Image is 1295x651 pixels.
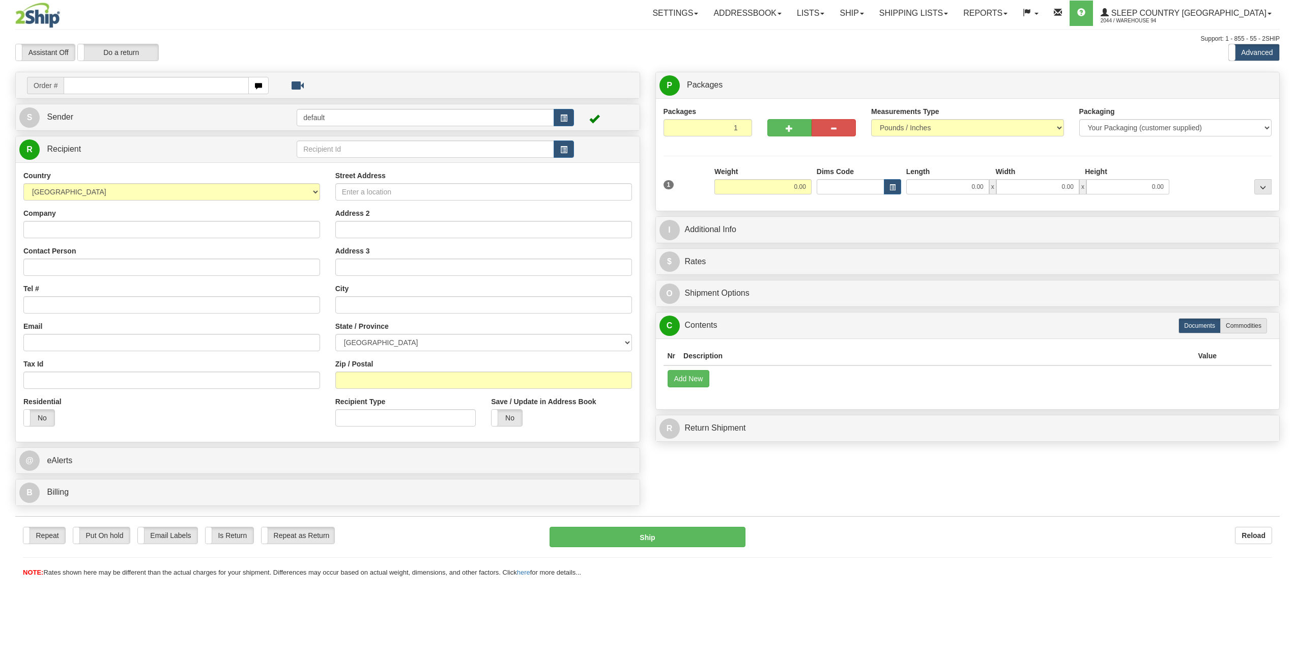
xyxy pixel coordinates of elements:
[335,246,370,256] label: Address 3
[47,145,81,153] span: Recipient
[659,251,680,272] span: $
[1242,531,1265,540] b: Reload
[335,183,632,201] input: Enter a location
[664,106,697,117] label: Packages
[19,482,636,503] a: B Billing
[872,1,956,26] a: Shipping lists
[956,1,1015,26] a: Reports
[668,370,710,387] button: Add New
[15,3,60,28] img: logo2044.jpg
[687,80,723,89] span: Packages
[23,359,43,369] label: Tax Id
[23,246,76,256] label: Contact Person
[335,208,370,218] label: Address 2
[1085,166,1107,177] label: Height
[659,418,680,439] span: R
[23,208,56,218] label: Company
[1178,318,1221,333] label: Documents
[1079,179,1086,194] span: x
[817,166,854,177] label: Dims Code
[664,180,674,189] span: 1
[871,106,939,117] label: Measurements Type
[659,316,680,336] span: C
[659,75,680,96] span: P
[1079,106,1115,117] label: Packaging
[335,171,386,181] label: Street Address
[47,488,69,496] span: Billing
[550,527,745,547] button: Ship
[491,397,596,407] label: Save / Update in Address Book
[1101,16,1177,26] span: 2044 / Warehouse 94
[659,315,1276,336] a: CContents
[995,166,1015,177] label: Width
[19,450,636,471] a: @ eAlerts
[517,569,530,576] a: here
[19,107,297,128] a: S Sender
[645,1,706,26] a: Settings
[659,220,680,240] span: I
[335,397,386,407] label: Recipient Type
[23,171,51,181] label: Country
[706,1,789,26] a: Addressbook
[659,251,1276,272] a: $Rates
[659,75,1276,96] a: P Packages
[73,527,130,544] label: Put On hold
[789,1,832,26] a: Lists
[335,359,373,369] label: Zip / Postal
[1235,527,1272,544] button: Reload
[23,527,65,544] label: Repeat
[492,410,522,426] label: No
[78,44,158,61] label: Do a return
[262,527,334,544] label: Repeat as Return
[1220,318,1267,333] label: Commodities
[23,321,42,331] label: Email
[659,418,1276,439] a: RReturn Shipment
[1272,273,1294,377] iframe: chat widget
[206,527,253,544] label: Is Return
[679,347,1194,365] th: Description
[832,1,871,26] a: Ship
[24,410,54,426] label: No
[989,179,996,194] span: x
[15,568,1280,578] div: Rates shown here may be different than the actual charges for your shipment. Differences may occu...
[47,456,72,465] span: eAlerts
[659,219,1276,240] a: IAdditional Info
[1254,179,1272,194] div: ...
[335,321,389,331] label: State / Province
[1229,44,1279,61] label: Advanced
[23,284,39,294] label: Tel #
[19,483,40,503] span: B
[138,527,197,544] label: Email Labels
[19,107,40,128] span: S
[659,284,680,304] span: O
[27,77,64,94] span: Order #
[659,283,1276,304] a: OShipment Options
[1093,1,1279,26] a: Sleep Country [GEOGRAPHIC_DATA] 2044 / Warehouse 94
[15,35,1280,43] div: Support: 1 - 855 - 55 - 2SHIP
[1194,347,1221,365] th: Value
[23,569,43,576] span: NOTE:
[714,166,738,177] label: Weight
[906,166,930,177] label: Length
[16,44,75,61] label: Assistant Off
[297,109,554,126] input: Sender Id
[297,140,554,158] input: Recipient Id
[19,139,266,160] a: R Recipient
[19,450,40,471] span: @
[19,139,40,160] span: R
[47,112,73,121] span: Sender
[23,397,62,407] label: Residential
[1109,9,1267,17] span: Sleep Country [GEOGRAPHIC_DATA]
[664,347,680,365] th: Nr
[335,284,349,294] label: City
